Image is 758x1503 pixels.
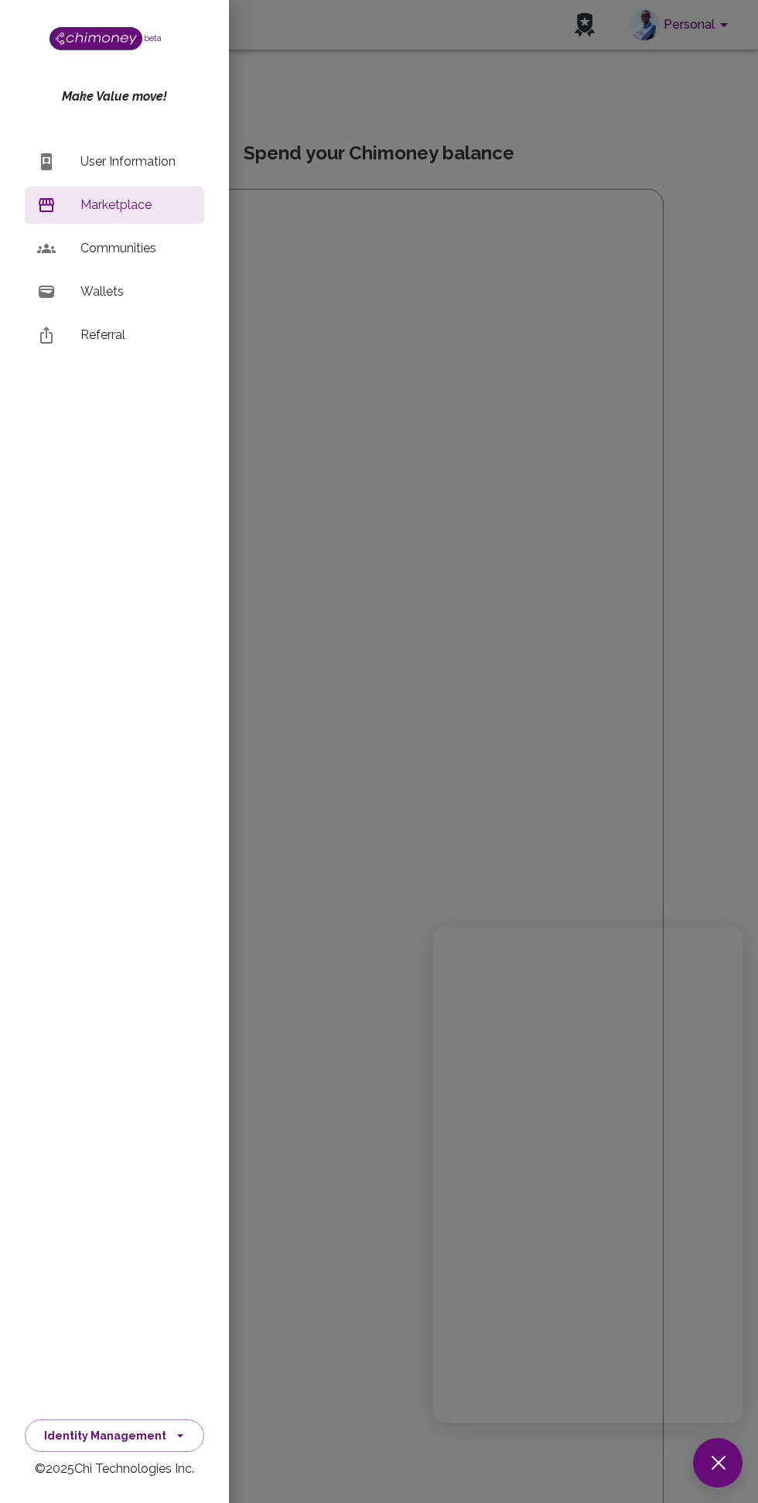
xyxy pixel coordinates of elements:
p: User Information [80,152,192,171]
button: Identity Management [25,1419,204,1453]
p: Referral [80,326,192,344]
p: Marketplace [80,196,192,214]
img: Logo [50,27,142,50]
span: beta [144,33,162,43]
p: Wallets [80,282,192,301]
p: Communities [80,239,192,258]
